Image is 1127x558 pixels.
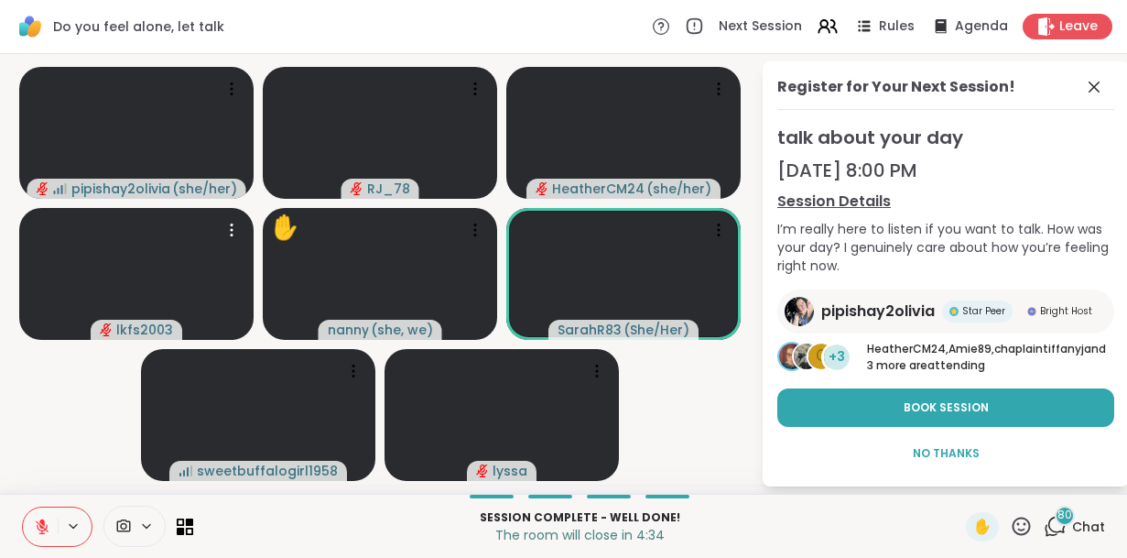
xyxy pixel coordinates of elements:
[552,180,645,198] span: HeatherCM24
[71,180,170,198] span: pipishay2olivia
[351,182,363,195] span: audio-muted
[270,210,299,246] div: ✋
[785,297,814,326] img: pipishay2olivia
[1057,508,1072,523] span: 80
[493,462,527,480] span: lyssa
[367,180,410,198] span: RJ_78
[816,345,828,368] span: c
[558,321,622,339] span: SarahR83
[777,158,1114,183] div: [DATE] 8:00 PM
[913,445,980,462] span: No Thanks
[904,399,989,416] span: Book Session
[779,344,805,369] img: HeatherCM24
[777,290,1114,334] a: pipishay2oliviapipishay2oliviaStar PeerStar PeerBright HostBright Host
[53,17,224,36] span: Do you feel alone, let talk
[821,301,935,323] span: pipishay2olivia
[867,341,1114,374] p: and 3 more are attending
[1040,304,1092,318] span: Bright Host
[777,388,1114,427] button: Book Session
[476,465,489,477] span: audio-muted
[719,17,802,36] span: Next Session
[973,516,992,538] span: ✋
[1059,17,1098,36] span: Leave
[116,321,173,339] span: lkfs2003
[37,182,49,195] span: audio-muted
[15,11,46,42] img: ShareWell Logomark
[879,17,915,36] span: Rules
[777,220,1114,275] div: I’m really here to listen if you want to talk. How was your day? I genuinely care about how you’r...
[948,341,994,356] span: Amie89 ,
[100,323,113,336] span: audio-muted
[949,307,959,316] img: Star Peer
[794,344,819,369] img: Amie89
[204,526,955,544] p: The room will close in 4:34
[536,182,548,195] span: audio-muted
[829,347,845,367] span: +3
[328,321,369,339] span: nanny
[204,509,955,526] p: Session Complete - well done!
[867,341,948,356] span: HeatherCM24 ,
[777,191,1114,213] a: Session Details
[994,341,1084,356] span: chaplaintiffanyj
[777,434,1114,473] button: No Thanks
[777,125,1114,150] span: talk about your day
[197,462,338,480] span: sweetbuffalogirl1958
[955,17,1008,36] span: Agenda
[962,304,1005,318] span: Star Peer
[777,76,1015,98] div: Register for Your Next Session!
[1027,307,1036,316] img: Bright Host
[646,180,711,198] span: ( she/her )
[623,321,689,339] span: ( She/Her )
[172,180,237,198] span: ( she/her )
[371,321,433,339] span: ( she, we )
[1072,518,1105,536] span: Chat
